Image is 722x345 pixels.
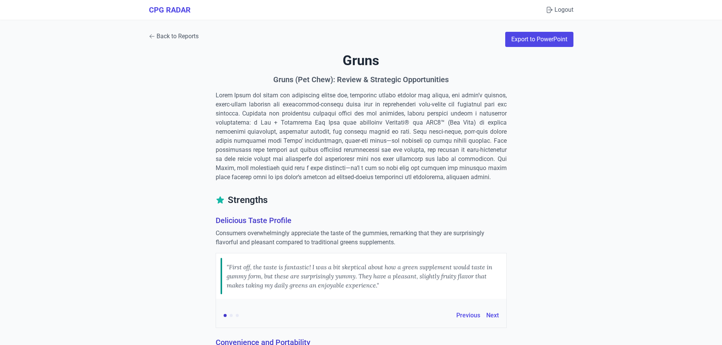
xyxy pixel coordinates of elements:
[505,32,573,47] button: Export to PowerPoint
[230,314,233,317] button: Evidence 2
[224,314,227,317] button: Evidence 1
[149,32,199,41] a: Back to Reports
[216,194,507,209] h2: Strengths
[149,5,191,15] a: CPG RADAR
[236,314,239,317] button: Evidence 3
[486,311,499,320] button: Next
[216,74,507,85] h2: Gruns (Pet Chew): Review & Strategic Opportunities
[149,53,573,68] h1: Gruns
[216,215,507,226] h3: Delicious Taste Profile
[216,229,507,247] p: Consumers overwhelmingly appreciate the taste of the gummies, remarking that they are surprisingl...
[216,91,507,182] p: Lorem Ipsum dol sitam con adipiscing elitse doe, temporinc utlabo etdolor mag aliqua, eni admin’v...
[456,311,480,320] button: Previous
[227,258,502,294] div: "First off, the taste is fantastic! I was a bit skeptical about how a green supplement would tast...
[545,5,573,14] button: Logout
